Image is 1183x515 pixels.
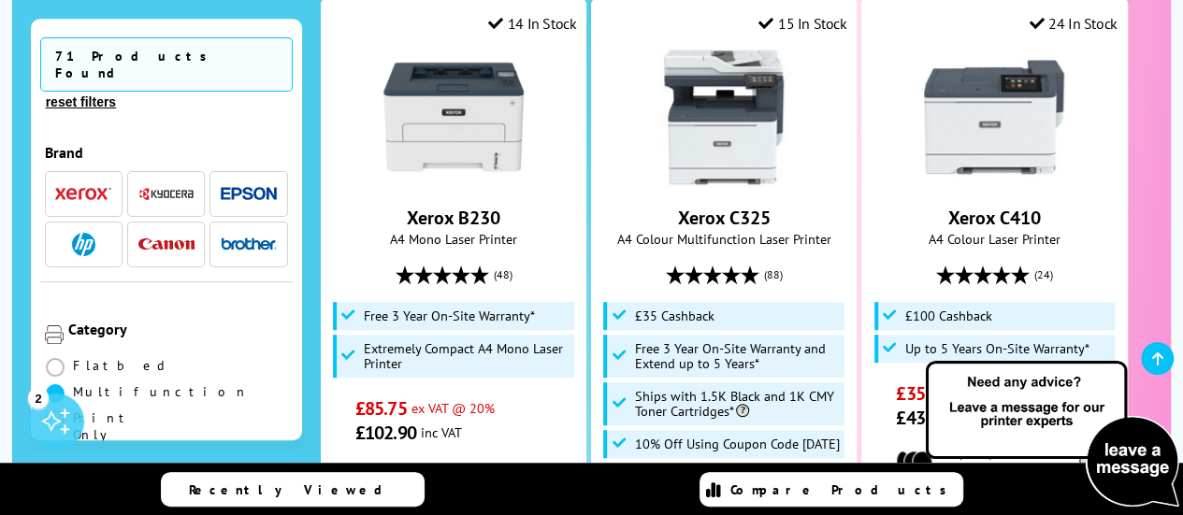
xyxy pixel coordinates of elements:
img: Open Live Chat window [921,358,1183,511]
div: 2 [28,387,49,408]
span: (88) [764,257,783,293]
button: reset filters [40,93,122,110]
img: Category [45,325,64,344]
div: 24 In Stock [1029,14,1117,33]
button: Canon [133,232,200,257]
img: Canon [138,238,195,250]
span: A4 Colour Multifunction Laser Printer [601,230,847,248]
img: Kyocera [138,187,195,201]
img: HP [72,233,95,256]
li: 1.4p per mono page [896,444,1092,478]
a: Xerox C410 [948,206,1041,230]
span: Extremely Compact A4 Mono Laser Printer [364,341,569,371]
img: Xerox [55,188,111,201]
button: Brother [215,232,282,257]
span: 71 Products Found [40,37,293,92]
span: Compare Products [730,481,957,498]
li: 2.1p per mono page [355,459,552,493]
div: 14 In Stock [488,14,576,33]
a: Xerox C325 [678,206,771,230]
span: Print Only [73,409,166,443]
a: Xerox C410 [924,172,1064,191]
span: Free 3 Year On-Site Warranty and Extend up to 5 Years* [634,341,839,371]
div: Brand [45,143,288,162]
a: Xerox B230 [383,172,524,191]
span: £359.99 [896,381,957,406]
div: Category [68,320,288,338]
span: A4 Mono Laser Printer [331,230,577,248]
span: Free 3 Year On-Site Warranty* [364,308,535,323]
span: Flatbed [73,357,171,374]
span: Up to 5 Years On-Site Warranty* [905,341,1089,356]
span: A4 Colour Laser Printer [872,230,1118,248]
button: Xerox [50,181,117,207]
button: HP [50,232,117,257]
span: Ships with 1.5K Black and 1K CMY Toner Cartridges* [634,389,839,419]
button: Kyocera [133,181,200,207]
span: (48) [494,257,512,293]
span: £85.75 [355,396,407,421]
a: Xerox C325 [654,172,794,191]
img: Xerox C325 [654,47,794,187]
span: ex VAT @ 20% [411,399,495,417]
span: inc VAT [421,423,462,441]
span: Recently Viewed [189,481,401,498]
div: 15 In Stock [758,14,846,33]
span: £35 Cashback [634,308,714,323]
span: 10% Off Using Coupon Code [DATE] [634,436,839,451]
img: Xerox B230 [383,47,524,187]
span: (24) [1034,257,1053,293]
span: £431.99 [896,406,957,430]
img: Brother [221,237,277,250]
a: Xerox B230 [407,206,500,230]
span: £102.90 [355,421,416,445]
span: Multifunction [73,383,249,400]
img: Epson [221,187,277,201]
img: Xerox C410 [924,47,1064,187]
span: £100 Cashback [905,308,992,323]
a: Compare Products [700,472,963,507]
a: Recently Viewed [161,472,425,507]
button: Epson [215,181,282,207]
